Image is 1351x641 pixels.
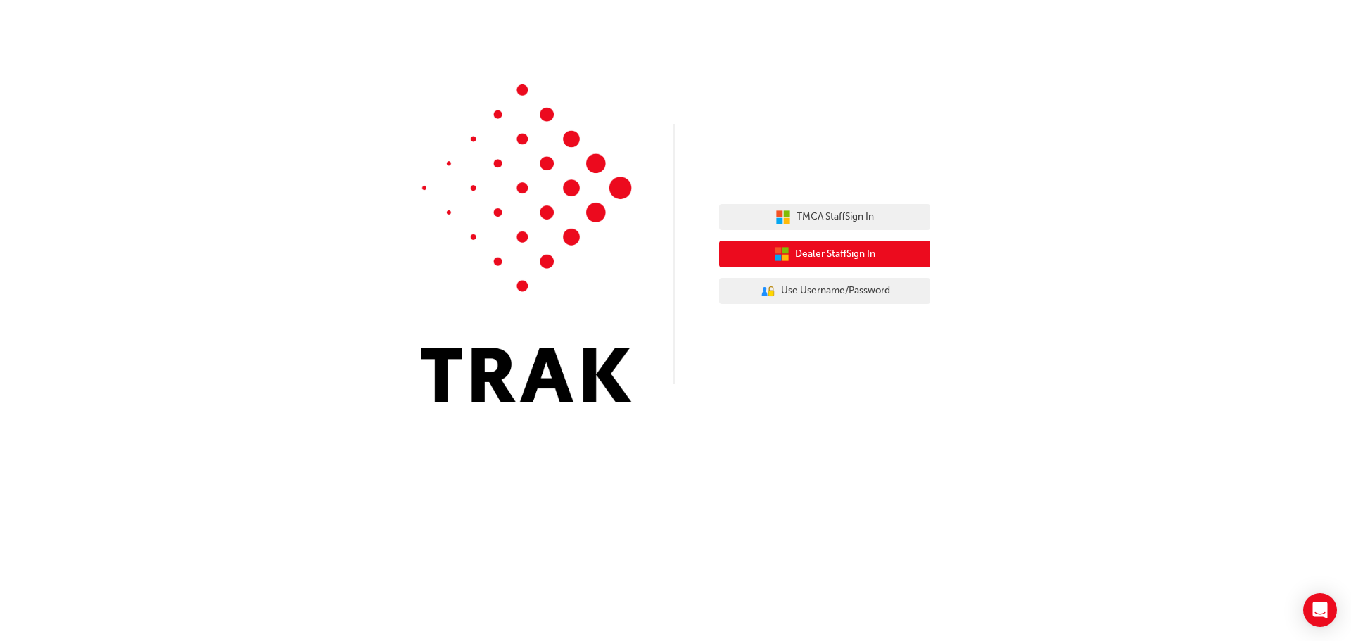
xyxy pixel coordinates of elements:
[797,209,874,225] span: TMCA Staff Sign In
[719,278,930,305] button: Use Username/Password
[421,84,632,402] img: Trak
[1303,593,1337,627] div: Open Intercom Messenger
[719,241,930,267] button: Dealer StaffSign In
[719,204,930,231] button: TMCA StaffSign In
[781,283,890,299] span: Use Username/Password
[795,246,875,262] span: Dealer Staff Sign In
